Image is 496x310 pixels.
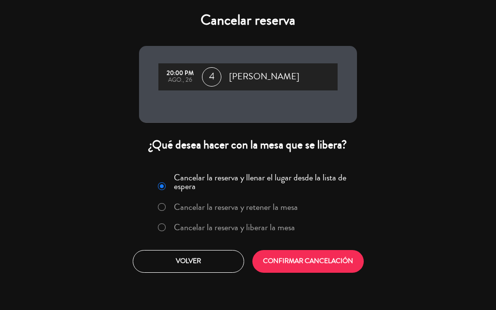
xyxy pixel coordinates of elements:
[163,70,197,77] div: 20:00 PM
[139,12,357,29] h4: Cancelar reserva
[174,203,298,211] label: Cancelar la reserva y retener la mesa
[174,223,295,232] label: Cancelar la reserva y liberar la mesa
[163,77,197,84] div: ago., 26
[229,70,299,84] span: [PERSON_NAME]
[252,250,364,273] button: CONFIRMAR CANCELACIÓN
[174,173,351,191] label: Cancelar la reserva y llenar el lugar desde la lista de espera
[139,137,357,152] div: ¿Qué desea hacer con la mesa que se libera?
[133,250,244,273] button: Volver
[202,67,221,87] span: 4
